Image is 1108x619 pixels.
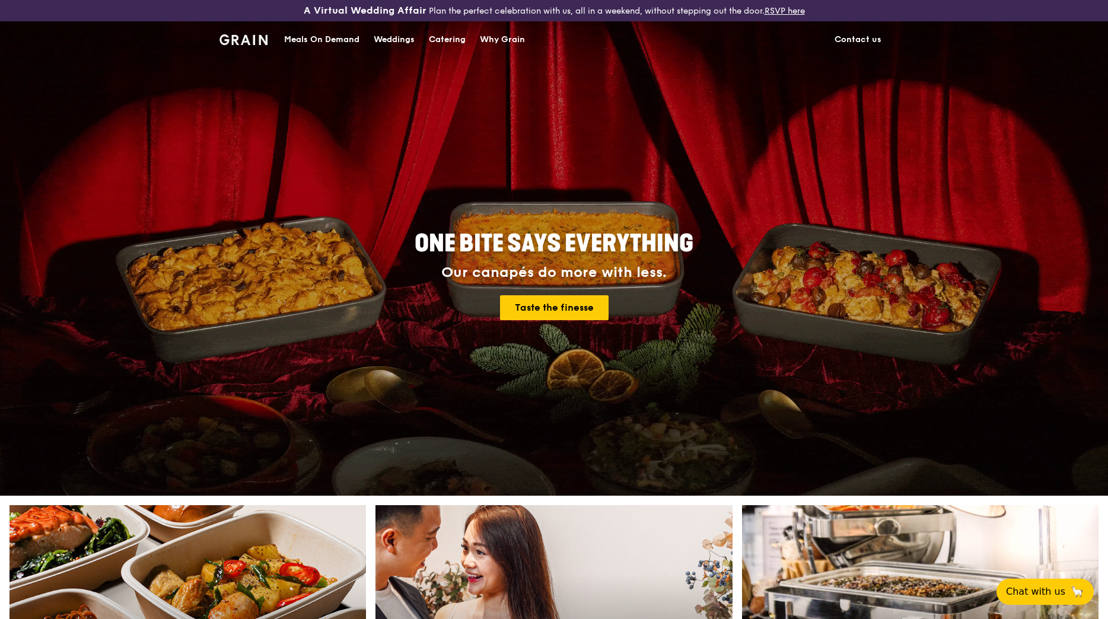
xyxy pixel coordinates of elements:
[304,5,426,17] h3: A Virtual Wedding Affair
[500,295,609,320] a: Taste the finesse
[480,22,525,58] div: Why Grain
[374,22,415,58] div: Weddings
[284,22,359,58] div: Meals On Demand
[422,22,473,58] a: Catering
[415,229,693,258] span: ONE BITE SAYS EVERYTHING
[1070,585,1084,599] span: 🦙
[765,6,805,16] a: RSVP here
[429,22,466,58] div: Catering
[340,264,768,281] div: Our canapés do more with less.
[367,22,422,58] a: Weddings
[219,21,268,56] a: GrainGrain
[473,22,532,58] a: Why Grain
[827,22,889,58] a: Contact us
[1006,585,1065,599] span: Chat with us
[996,579,1094,605] button: Chat with us🦙
[219,34,268,45] img: Grain
[212,5,896,17] div: Plan the perfect celebration with us, all in a weekend, without stepping out the door.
